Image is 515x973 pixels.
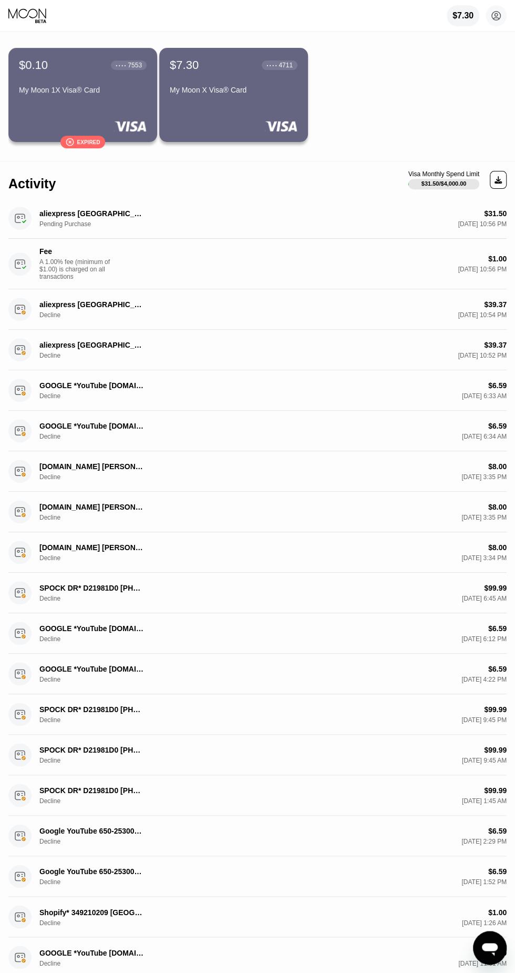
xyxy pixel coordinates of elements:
[39,422,145,430] div: GOOGLE *YouTube [DOMAIN_NAME][URL][GEOGRAPHIC_DATA]
[421,180,467,187] div: $31.50 / $4,000.00
[461,676,507,683] div: [DATE] 4:22 PM
[8,289,507,330] div: aliexpress [GEOGRAPHIC_DATA] [GEOGRAPHIC_DATA]Decline$39.37[DATE] 10:54 PM
[8,694,507,735] div: SPOCK DR* D21981D0 [PHONE_NUMBER] CADecline$99.99[DATE] 9:45 PM
[39,665,145,673] div: GOOGLE *YouTube [DOMAIN_NAME][URL][GEOGRAPHIC_DATA]
[484,341,507,349] div: $39.37
[159,48,308,142] div: $7.30● ● ● ●4711My Moon X Visa® Card
[447,5,479,26] div: $7.30
[462,757,507,764] div: [DATE] 9:45 AM
[8,239,507,289] div: FeeA 1.00% fee (minimum of $1.00) is charged on all transactions$1.00[DATE] 10:56 PM
[39,716,92,724] div: Decline
[488,665,507,673] div: $6.59
[488,503,507,511] div: $8.00
[8,176,56,191] div: Activity
[66,138,74,147] div: 
[8,451,507,492] div: [DOMAIN_NAME] [PERSON_NAME] USDecline$8.00[DATE] 3:35 PM
[461,838,507,845] div: [DATE] 2:29 PM
[484,705,507,714] div: $99.99
[39,543,145,552] div: [DOMAIN_NAME] [PERSON_NAME] US
[8,654,507,694] div: GOOGLE *YouTube [DOMAIN_NAME][URL][GEOGRAPHIC_DATA]Decline$6.59[DATE] 4:22 PM
[39,878,92,886] div: Decline
[484,746,507,754] div: $99.99
[8,775,507,816] div: SPOCK DR* D21981D0 [PHONE_NUMBER] CADecline$99.99[DATE] 1:45 AM
[488,908,507,916] div: $1.00
[128,62,142,69] div: 7553
[8,573,507,613] div: SPOCK DR* D21981D0 [PHONE_NUMBER] CADecline$99.99[DATE] 6:45 AM
[39,797,92,805] div: Decline
[484,300,507,309] div: $39.37
[8,411,507,451] div: GOOGLE *YouTube [DOMAIN_NAME][URL][GEOGRAPHIC_DATA]Decline$6.59[DATE] 6:34 AM
[488,422,507,430] div: $6.59
[39,554,92,562] div: Decline
[39,746,145,754] div: SPOCK DR* D21981D0 [PHONE_NUMBER] CA
[39,676,92,683] div: Decline
[488,255,507,263] div: $1.00
[462,797,507,805] div: [DATE] 1:45 AM
[39,757,92,764] div: Decline
[77,139,100,145] div: Expired
[39,838,92,845] div: Decline
[39,433,92,440] div: Decline
[39,908,145,916] div: Shopify* 349210209 [GEOGRAPHIC_DATA] IE
[39,209,145,218] div: aliexpress [GEOGRAPHIC_DATA] [GEOGRAPHIC_DATA]
[39,503,145,511] div: [DOMAIN_NAME] [PERSON_NAME] US
[39,514,92,521] div: Decline
[279,62,293,69] div: 4711
[170,58,199,72] div: $7.30
[8,532,507,573] div: [DOMAIN_NAME] [PERSON_NAME] USDecline$8.00[DATE] 3:34 PM
[461,635,507,643] div: [DATE] 6:12 PM
[473,931,507,965] iframe: Bouton de lancement de la fenêtre de messagerie
[19,58,48,72] div: $0.10
[462,433,507,440] div: [DATE] 6:34 AM
[461,473,507,481] div: [DATE] 3:35 PM
[8,330,507,370] div: aliexpress [GEOGRAPHIC_DATA] [GEOGRAPHIC_DATA]Decline$39.37[DATE] 10:52 PM
[39,341,145,349] div: aliexpress [GEOGRAPHIC_DATA] [GEOGRAPHIC_DATA]
[484,584,507,592] div: $99.99
[461,554,507,562] div: [DATE] 3:34 PM
[408,170,479,189] div: Visa Monthly Spend Limit$31.50/$4,000.00
[452,11,473,21] div: $7.30
[39,462,145,471] div: [DOMAIN_NAME] [PERSON_NAME] US
[458,311,507,319] div: [DATE] 10:54 PM
[462,919,507,926] div: [DATE] 1:26 AM
[39,959,92,967] div: Decline
[39,867,145,876] div: Google YouTube 650-2530000 US
[266,64,277,67] div: ● ● ● ●
[458,352,507,359] div: [DATE] 10:52 PM
[8,370,507,411] div: GOOGLE *YouTube [DOMAIN_NAME][URL][GEOGRAPHIC_DATA]Decline$6.59[DATE] 6:33 AM
[170,86,297,94] div: My Moon X Visa® Card
[484,209,507,218] div: $31.50
[488,827,507,835] div: $6.59
[39,635,92,643] div: Decline
[461,514,507,521] div: [DATE] 3:35 PM
[19,86,147,94] div: My Moon 1X Visa® Card
[458,959,507,967] div: [DATE] 11:51 AM
[39,473,92,481] div: Decline
[458,220,507,228] div: [DATE] 10:56 PM
[408,170,479,178] div: Visa Monthly Spend Limit
[39,247,145,256] div: Fee
[8,492,507,532] div: [DOMAIN_NAME] [PERSON_NAME] USDecline$8.00[DATE] 3:35 PM
[462,595,507,602] div: [DATE] 6:45 AM
[461,878,507,886] div: [DATE] 1:52 PM
[458,266,507,273] div: [DATE] 10:56 PM
[39,624,145,633] div: GOOGLE *YouTube [DOMAIN_NAME][URL][GEOGRAPHIC_DATA]
[484,786,507,795] div: $99.99
[39,919,92,926] div: Decline
[39,705,145,714] div: SPOCK DR* D21981D0 [PHONE_NUMBER] CA
[39,352,92,359] div: Decline
[462,392,507,400] div: [DATE] 6:33 AM
[8,613,507,654] div: GOOGLE *YouTube [DOMAIN_NAME][URL][GEOGRAPHIC_DATA]Decline$6.59[DATE] 6:12 PM
[8,897,507,937] div: Shopify* 349210209 [GEOGRAPHIC_DATA] IEDecline$1.00[DATE] 1:26 AM
[461,716,507,724] div: [DATE] 9:45 PM
[116,64,126,67] div: ● ● ● ●
[39,258,118,280] div: A 1.00% fee (minimum of $1.00) is charged on all transactions
[39,311,92,319] div: Decline
[39,786,145,795] div: SPOCK DR* D21981D0 [PHONE_NUMBER] CA
[488,867,507,876] div: $6.59
[488,381,507,390] div: $6.59
[39,300,145,309] div: aliexpress [GEOGRAPHIC_DATA] [GEOGRAPHIC_DATA]
[39,381,145,390] div: GOOGLE *YouTube [DOMAIN_NAME][URL][GEOGRAPHIC_DATA]
[8,198,507,239] div: aliexpress [GEOGRAPHIC_DATA] [GEOGRAPHIC_DATA]Pending Purchase$31.50[DATE] 10:56 PM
